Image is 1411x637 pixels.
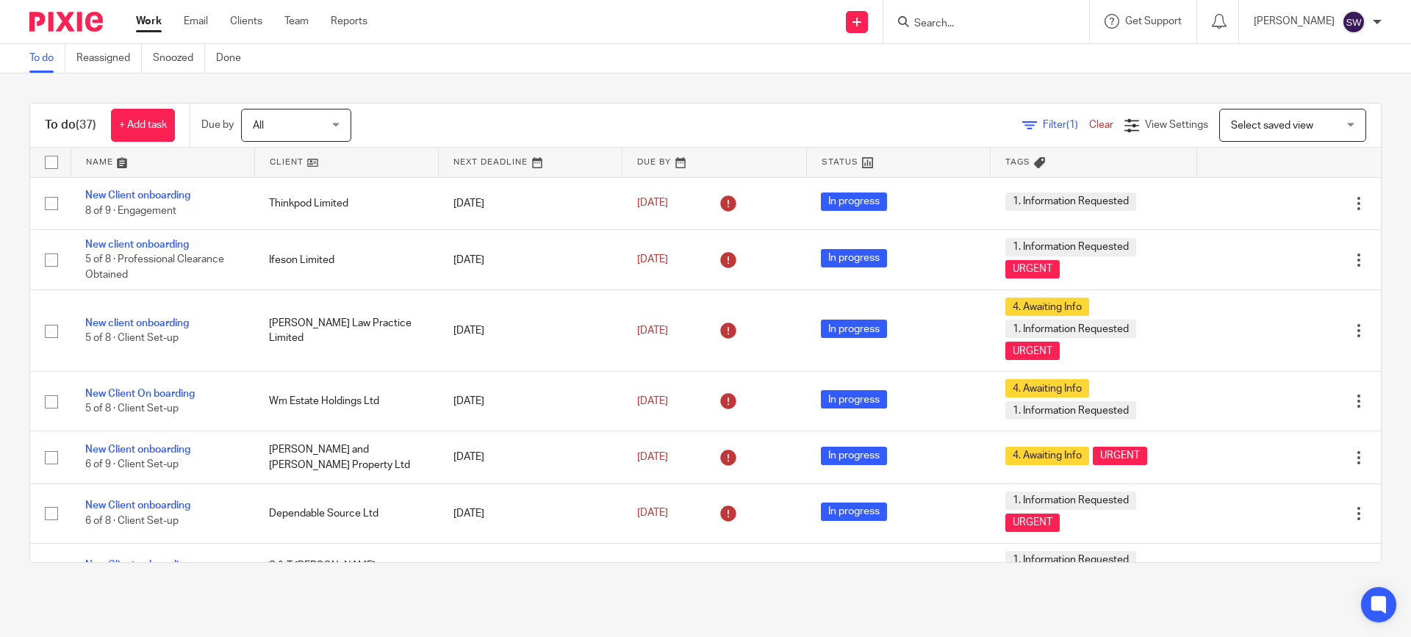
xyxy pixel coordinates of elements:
[637,452,668,462] span: [DATE]
[216,44,252,73] a: Done
[1043,120,1089,130] span: Filter
[1089,120,1113,130] a: Clear
[184,14,208,29] a: Email
[439,290,622,372] td: [DATE]
[1005,320,1136,338] span: 1. Information Requested
[1005,260,1060,278] span: URGENT
[45,118,96,133] h1: To do
[637,508,668,519] span: [DATE]
[1254,14,1335,29] p: [PERSON_NAME]
[1125,16,1182,26] span: Get Support
[439,372,622,431] td: [DATE]
[85,560,190,570] a: New Client onboarding
[85,516,179,526] span: 6 of 8 · Client Set-up
[136,14,162,29] a: Work
[85,240,189,250] a: New client onboarding
[153,44,205,73] a: Snoozed
[29,12,103,32] img: Pixie
[85,318,189,328] a: New client onboarding
[439,431,622,483] td: [DATE]
[1005,192,1136,211] span: 1. Information Requested
[913,18,1045,31] input: Search
[85,404,179,414] span: 5 of 8 · Client Set-up
[254,483,438,543] td: Dependable Source Ltd
[85,445,190,455] a: New Client onboarding
[76,119,96,131] span: (37)
[111,109,175,142] a: + Add task
[1342,10,1365,34] img: svg%3E
[1005,401,1136,420] span: 1. Information Requested
[821,503,887,521] span: In progress
[85,206,176,216] span: 8 of 9 · Engagement
[85,500,190,511] a: New Client onboarding
[637,198,668,209] span: [DATE]
[254,372,438,431] td: Wm Estate Holdings Ltd
[1145,120,1208,130] span: View Settings
[1005,238,1136,256] span: 1. Information Requested
[254,431,438,483] td: [PERSON_NAME] and [PERSON_NAME] Property Ltd
[254,543,438,602] td: S & T [PERSON_NAME] Properties Ltd
[85,389,195,399] a: New Client On boarding
[439,483,622,543] td: [DATE]
[253,120,264,131] span: All
[1093,447,1147,465] span: URGENT
[201,118,234,132] p: Due by
[331,14,367,29] a: Reports
[821,192,887,211] span: In progress
[637,325,668,336] span: [DATE]
[254,177,438,229] td: Thinkpod Limited
[76,44,142,73] a: Reassigned
[821,320,887,338] span: In progress
[637,254,668,264] span: [DATE]
[1005,492,1136,510] span: 1. Information Requested
[85,460,179,470] span: 6 of 9 · Client Set-up
[821,390,887,409] span: In progress
[439,177,622,229] td: [DATE]
[1005,379,1089,397] span: 4. Awaiting Info
[85,190,190,201] a: New Client onboarding
[284,14,309,29] a: Team
[637,396,668,406] span: [DATE]
[1005,158,1030,166] span: Tags
[439,229,622,289] td: [DATE]
[1005,447,1089,465] span: 4. Awaiting Info
[1005,551,1136,569] span: 1. Information Requested
[821,447,887,465] span: In progress
[230,14,262,29] a: Clients
[1005,298,1089,316] span: 4. Awaiting Info
[1231,120,1313,131] span: Select saved view
[254,229,438,289] td: Ifeson Limited
[821,249,887,267] span: In progress
[29,44,65,73] a: To do
[1005,342,1060,360] span: URGENT
[85,334,179,344] span: 5 of 8 · Client Set-up
[254,290,438,372] td: [PERSON_NAME] Law Practice Limited
[85,255,224,281] span: 5 of 8 · Professional Clearance Obtained
[1066,120,1078,130] span: (1)
[1005,514,1060,532] span: URGENT
[439,543,622,602] td: [DATE]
